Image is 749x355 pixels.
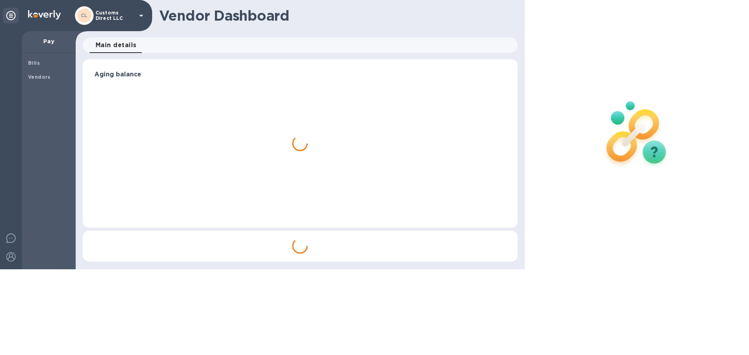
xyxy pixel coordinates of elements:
h1: Vendor Dashboard [159,7,512,24]
p: Customs Direct LLC [96,10,135,21]
b: CL [81,12,88,18]
span: Main details [96,40,137,51]
div: Unpin categories [3,8,19,23]
img: Logo [28,10,61,19]
b: Bills [28,60,40,66]
b: Vendors [28,74,51,80]
h3: Aging balance [94,71,506,78]
p: Pay [28,37,69,45]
